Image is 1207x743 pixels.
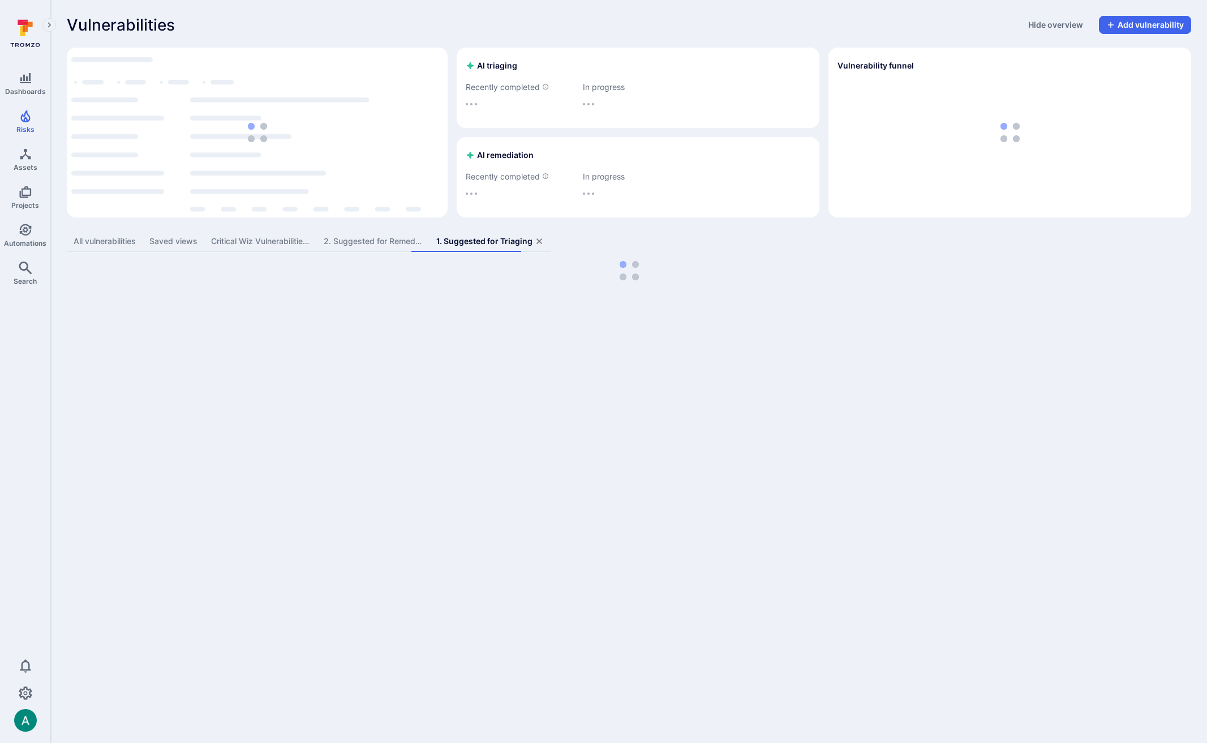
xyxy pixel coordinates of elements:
div: Arjan Dehar [14,709,37,732]
img: Loading... [466,103,477,105]
span: Dashboards [5,87,46,96]
div: loading spinner [71,52,443,213]
button: Hide overview [1021,16,1090,34]
span: Automations [4,239,46,247]
svg: AI remediated vulnerabilities in the last 7 days [542,173,549,180]
div: 1. Suggested for Triaging [436,236,532,247]
div: Top integrations by vulnerabilities [67,48,448,217]
img: Loading... [583,193,594,195]
button: Add vulnerability [1099,16,1191,34]
span: Recently completed [466,171,576,182]
img: Loading... [466,193,477,195]
i: Expand navigation menu [45,20,53,30]
img: Loading... [620,261,639,280]
div: 2. Suggested for Remediation [324,236,423,247]
h2: AI remediation [466,150,534,161]
span: In progress [583,82,693,93]
div: Critical Wiz Vulnerabilities per Image [211,236,310,247]
button: Expand navigation menu [42,18,56,32]
img: Loading... [583,103,594,105]
div: All vulnerabilities [74,236,136,247]
img: Loading... [248,123,267,142]
div: assets tabs [67,231,1191,252]
span: In progress [583,171,693,182]
h2: AI triaging [466,60,517,71]
div: Saved views [149,236,197,247]
span: Vulnerabilities [67,16,175,34]
span: Projects [11,201,39,210]
img: ACg8ocLSa5mPYBaXNx3eFu_EmspyJX0laNWN7cXOFirfQ7srZveEpg=s96-c [14,709,37,732]
svg: AI triaged vulnerabilities in the last 7 days [542,83,549,90]
h2: Vulnerability funnel [837,60,914,71]
span: Assets [14,163,37,172]
div: loading spinner [67,261,1191,280]
span: Risks [16,125,35,134]
span: Recently completed [466,82,576,93]
span: Search [14,277,37,285]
